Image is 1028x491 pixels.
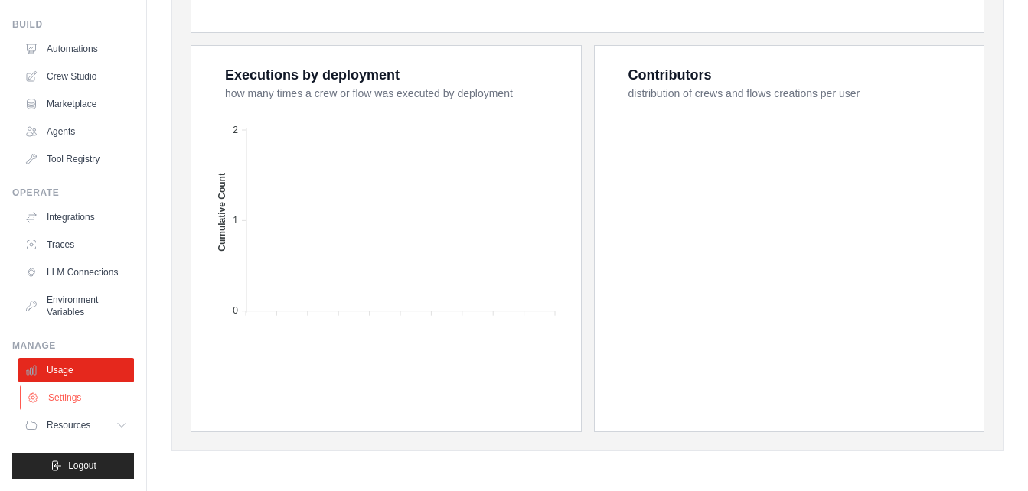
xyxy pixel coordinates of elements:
[18,413,134,437] button: Resources
[18,260,134,285] a: LLM Connections
[18,64,134,89] a: Crew Studio
[12,18,134,31] div: Build
[18,147,134,171] a: Tool Registry
[18,37,134,61] a: Automations
[68,460,96,472] span: Logout
[233,125,238,135] tspan: 2
[18,119,134,144] a: Agents
[20,385,135,410] a: Settings
[12,453,134,479] button: Logout
[225,86,563,101] dt: how many times a crew or flow was executed by deployment
[12,340,134,352] div: Manage
[217,173,227,252] text: Cumulative Count
[18,288,134,324] a: Environment Variables
[233,305,238,316] tspan: 0
[18,358,134,382] a: Usage
[18,92,134,116] a: Marketplace
[225,64,400,86] div: Executions by deployment
[628,64,712,86] div: Contributors
[628,86,966,101] dt: distribution of crews and flows creations per user
[18,232,134,257] a: Traces
[12,187,134,199] div: Operate
[233,215,238,226] tspan: 1
[18,205,134,229] a: Integrations
[47,419,90,431] span: Resources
